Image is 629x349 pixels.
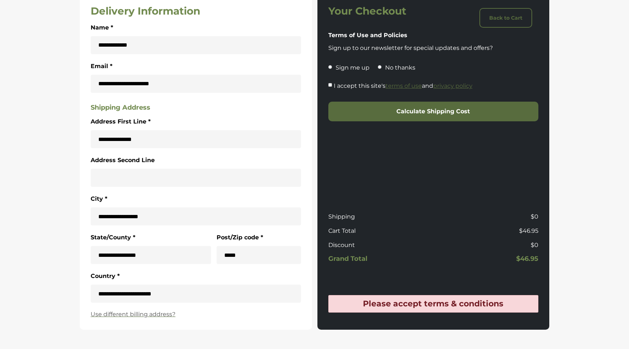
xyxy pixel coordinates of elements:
[91,310,301,319] a: Use different billing address?
[328,31,407,40] label: Terms of Use and Policies
[91,233,135,242] label: State/County *
[436,212,538,221] p: $0
[91,62,112,71] label: Email *
[91,117,151,126] label: Address First Line *
[91,271,120,281] label: Country *
[334,81,472,91] label: I accept this site's and
[336,63,369,72] p: Sign me up
[91,104,301,112] h5: Shipping Address
[328,102,539,121] button: Calculate Shipping Cost
[385,63,415,72] p: No thanks
[217,233,263,242] label: Post/Zip code *
[91,156,155,165] label: Address Second Line
[436,227,538,235] p: $46.95
[436,241,538,250] p: $0
[328,44,539,52] p: Sign up to our newsletter for special updates and offers?
[328,241,431,250] p: Discount
[91,194,107,204] label: City *
[328,255,431,263] h5: Grand Total
[332,299,535,309] h4: Please accept terms & conditions
[328,5,431,17] h3: Your Checkout
[328,227,431,235] p: Cart Total
[328,212,431,221] p: Shipping
[479,8,532,28] a: Back to Cart
[385,82,422,89] a: terms of use
[433,82,472,89] a: privacy policy
[91,23,113,32] label: Name *
[436,255,538,263] h5: $46.95
[91,5,301,17] h3: Delivery Information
